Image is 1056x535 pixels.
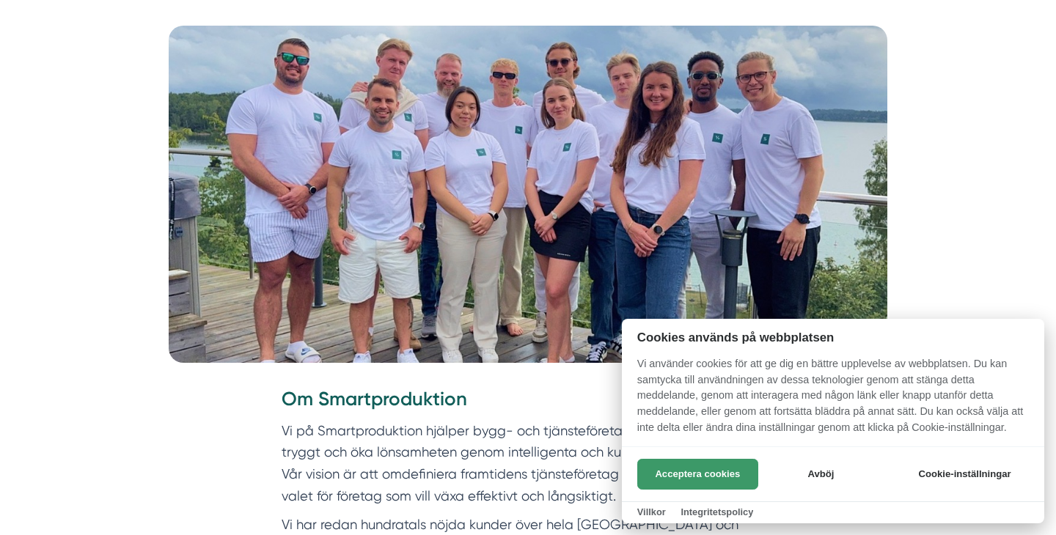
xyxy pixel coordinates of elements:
h2: Cookies används på webbplatsen [622,331,1044,344]
a: Villkor [637,506,666,517]
button: Avböj [763,459,879,490]
a: Integritetspolicy [681,506,753,517]
p: Vi använder cookies för att ge dig en bättre upplevelse av webbplatsen. Du kan samtycka till anvä... [622,356,1044,446]
button: Acceptera cookies [637,459,758,490]
button: Cookie-inställningar [901,459,1029,490]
